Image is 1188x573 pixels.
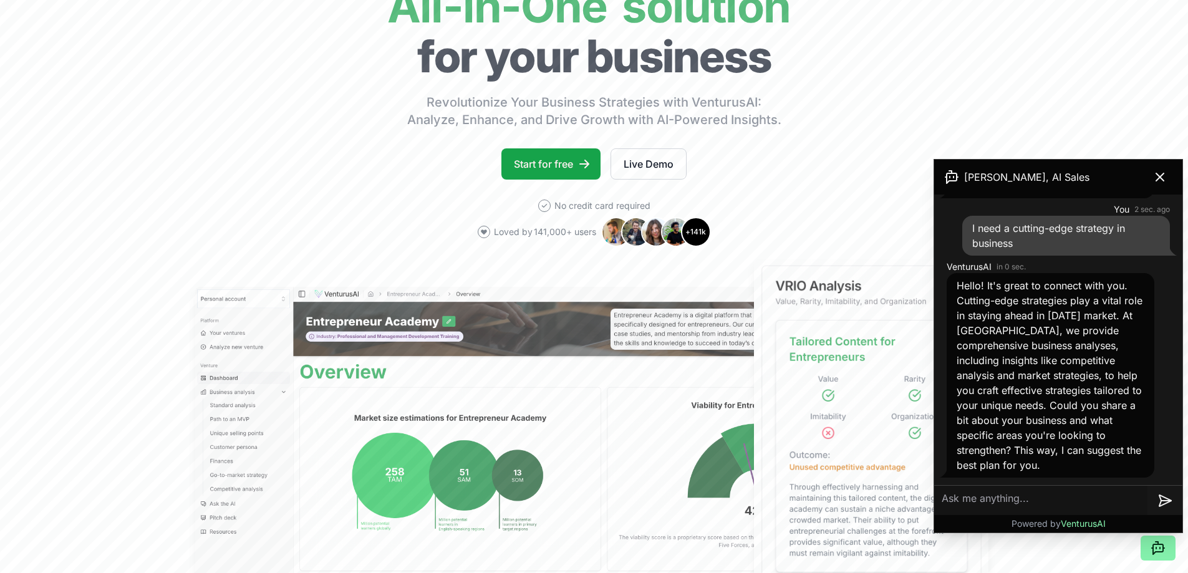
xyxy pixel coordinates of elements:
[661,217,691,247] img: Avatar 4
[947,261,992,273] span: VenturusAI
[957,279,1142,471] span: Hello! It's great to connect with you. Cutting-edge strategies play a vital role in staying ahead...
[1012,518,1106,530] p: Powered by
[1061,518,1106,529] span: VenturusAI
[501,148,601,180] a: Start for free
[964,170,1089,185] span: [PERSON_NAME], AI Sales
[621,217,651,247] img: Avatar 2
[611,148,687,180] a: Live Demo
[997,262,1026,272] time: in 0 sec.
[1114,203,1129,216] span: You
[601,217,631,247] img: Avatar 1
[972,222,1125,249] span: I need a cutting-edge strategy in business
[1134,205,1170,214] time: 2 sec. ago
[641,217,671,247] img: Avatar 3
